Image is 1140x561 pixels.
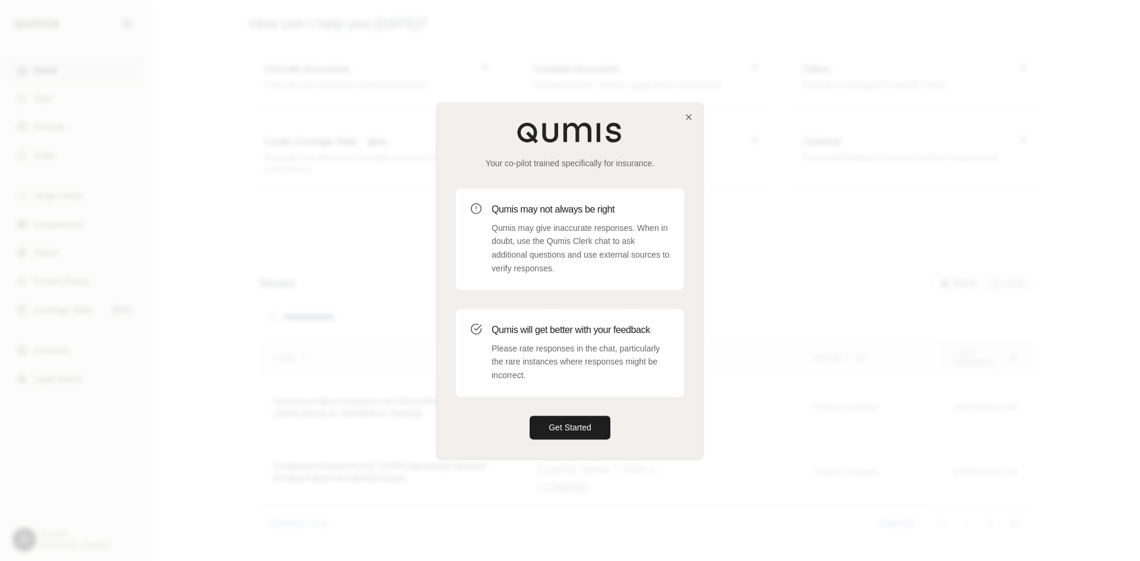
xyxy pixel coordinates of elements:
[492,221,670,275] p: Qumis may give inaccurate responses. When in doubt, use the Qumis Clerk chat to ask additional qu...
[492,323,670,337] h3: Qumis will get better with your feedback
[517,122,623,143] img: Qumis Logo
[492,342,670,382] p: Please rate responses in the chat, particularly the rare instances where responses might be incor...
[456,157,684,169] p: Your co-pilot trained specifically for insurance.
[530,416,610,439] button: Get Started
[492,202,670,217] h3: Qumis may not always be right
